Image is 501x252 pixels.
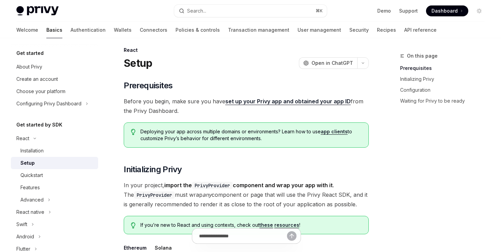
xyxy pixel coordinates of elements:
[321,129,348,135] a: app clients
[11,157,98,169] a: Setup
[71,22,106,38] a: Authentication
[164,182,333,189] strong: import the component and wrap your app with it
[124,164,182,175] span: Initializing Privy
[299,57,357,69] button: Open in ChatGPT
[400,95,490,106] a: Waiting for Privy to be ready
[124,180,369,209] span: In your project, . The must wrap component or page that will use the Privy React SDK, and it is g...
[202,191,212,198] em: any
[16,63,42,71] div: About Privy
[174,5,327,17] button: Search...⌘K
[46,22,62,38] a: Basics
[140,222,362,228] span: If you’re new to React and using contexts, check out !
[16,49,44,57] h5: Get started
[426,5,468,16] a: Dashboard
[225,98,351,105] a: set up your Privy app and obtained your app ID
[474,5,485,16] button: Toggle dark mode
[400,74,490,85] a: Initializing Privy
[134,191,175,199] code: PrivyProvider
[16,233,34,241] div: Android
[11,73,98,85] a: Create an account
[16,6,59,16] img: light logo
[140,128,362,142] span: Deploying your app across multiple domains or environments? Learn how to use to customize Privy’s...
[16,87,65,95] div: Choose your platform
[259,222,273,228] a: these
[11,61,98,73] a: About Privy
[20,159,35,167] div: Setup
[349,22,369,38] a: Security
[404,22,437,38] a: API reference
[131,222,136,228] svg: Tip
[312,60,353,66] span: Open in ChatGPT
[407,52,438,60] span: On this page
[140,22,167,38] a: Connectors
[377,8,391,14] a: Demo
[399,8,418,14] a: Support
[11,169,98,181] a: Quickstart
[176,22,220,38] a: Policies & controls
[16,220,27,228] div: Swift
[20,196,44,204] div: Advanced
[20,171,43,179] div: Quickstart
[16,22,38,38] a: Welcome
[16,134,29,143] div: React
[131,129,136,135] svg: Tip
[274,222,299,228] a: resources
[11,145,98,157] a: Installation
[16,121,62,129] h5: Get started by SDK
[377,22,396,38] a: Recipes
[16,100,81,108] div: Configuring Privy Dashboard
[124,97,369,116] span: Before you begin, make sure you have from the Privy Dashboard.
[20,183,40,192] div: Features
[11,181,98,194] a: Features
[11,85,98,98] a: Choose your platform
[228,22,289,38] a: Transaction management
[124,57,152,69] h1: Setup
[16,75,58,83] div: Create an account
[114,22,132,38] a: Wallets
[316,8,323,14] span: ⌘ K
[187,7,206,15] div: Search...
[124,80,172,91] span: Prerequisites
[400,63,490,74] a: Prerequisites
[287,231,297,241] button: Send message
[192,182,233,189] code: PrivyProvider
[124,47,369,54] div: React
[298,22,341,38] a: User management
[400,85,490,95] a: Configuration
[20,147,44,155] div: Installation
[16,208,44,216] div: React native
[431,8,458,14] span: Dashboard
